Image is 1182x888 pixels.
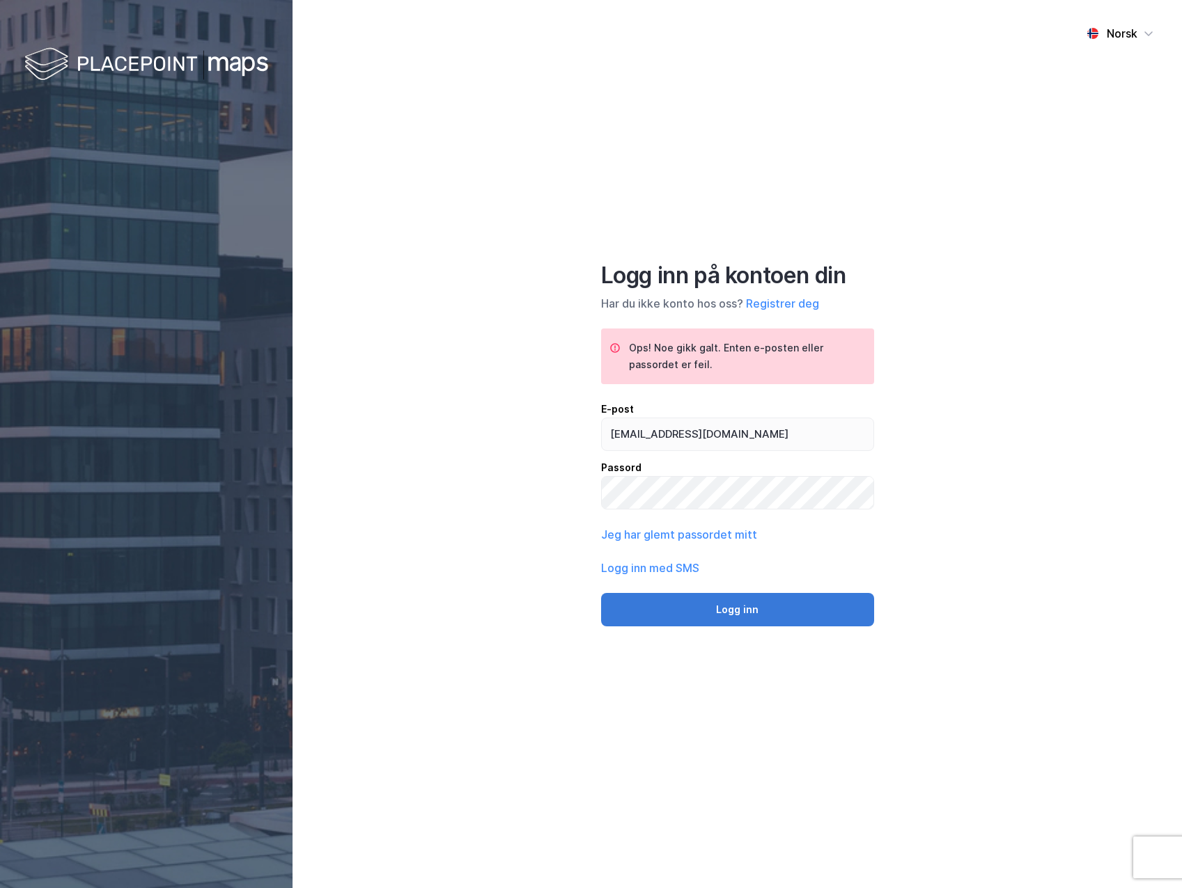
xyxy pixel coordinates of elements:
div: Har du ikke konto hos oss? [601,295,874,312]
button: Logg inn med SMS [601,560,699,576]
button: Registrer deg [746,295,819,312]
div: Norsk [1107,25,1137,42]
img: logo-white.f07954bde2210d2a523dddb988cd2aa7.svg [24,45,268,86]
iframe: Chat Widget [1112,821,1182,888]
div: Ops! Noe gikk galt. Enten e-posten eller passordet er feil. [629,340,863,373]
div: Logg inn på kontoen din [601,262,874,290]
div: E-post [601,401,874,418]
div: Passord [601,459,874,476]
div: Kontrollprogram for chat [1112,821,1182,888]
button: Jeg har glemt passordet mitt [601,526,757,543]
button: Logg inn [601,593,874,626]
